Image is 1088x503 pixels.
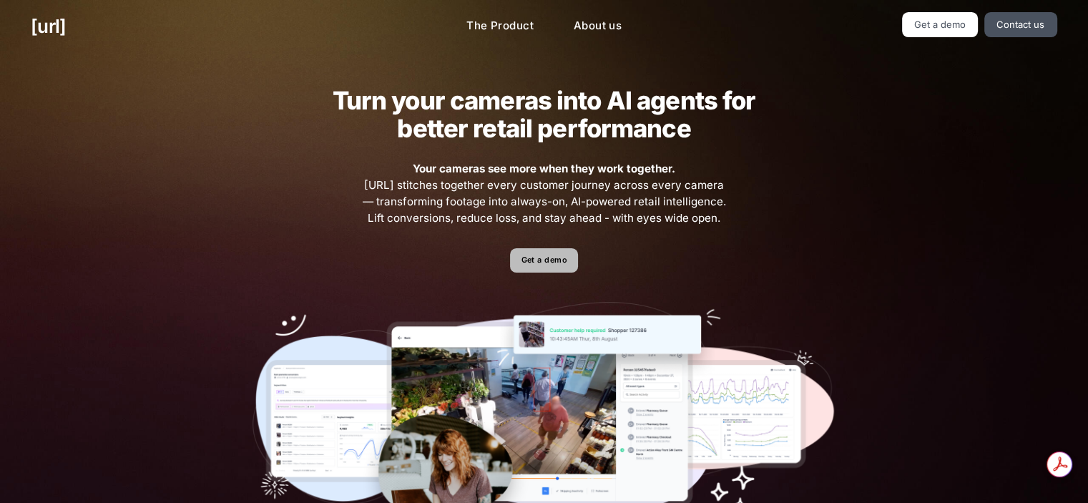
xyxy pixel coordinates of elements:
a: [URL] [31,12,66,40]
h2: Turn your cameras into AI agents for better retail performance [310,87,778,142]
span: [URL] stitches together every customer journey across every camera — transforming footage into al... [361,161,728,226]
strong: Your cameras see more when they work together. [413,162,675,175]
a: About us [562,12,633,40]
a: Get a demo [510,248,578,273]
a: Get a demo [902,12,979,37]
a: The Product [455,12,545,40]
a: Contact us [984,12,1057,37]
